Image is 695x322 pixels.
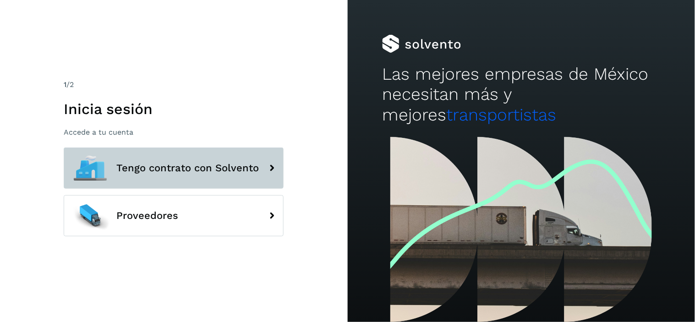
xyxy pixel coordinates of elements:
span: transportistas [446,105,556,125]
button: Tengo contrato con Solvento [64,147,284,189]
div: /2 [64,79,284,90]
h2: Las mejores empresas de México necesitan más y mejores [382,64,660,125]
h1: Inicia sesión [64,100,284,118]
span: Proveedores [116,210,178,221]
span: Tengo contrato con Solvento [116,163,259,174]
button: Proveedores [64,195,284,236]
span: 1 [64,80,66,89]
p: Accede a tu cuenta [64,128,284,136]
